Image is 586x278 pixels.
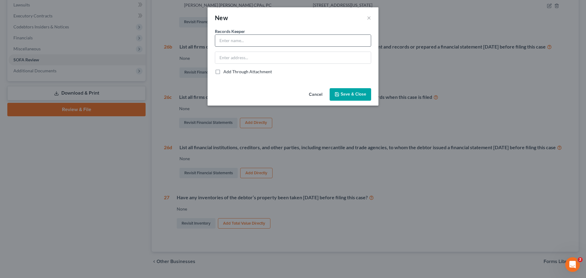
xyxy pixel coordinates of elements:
[304,89,327,101] button: Cancel
[578,257,583,262] span: 2
[215,35,371,46] input: Enter name...
[341,92,366,97] span: Save & Close
[565,257,580,272] iframe: Intercom live chat
[215,52,371,63] input: Enter address...
[367,14,371,21] button: ×
[215,14,228,21] span: New
[223,69,272,75] label: Add Through Attachment
[215,29,245,34] span: Records Keeper
[330,88,371,101] button: Save & Close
